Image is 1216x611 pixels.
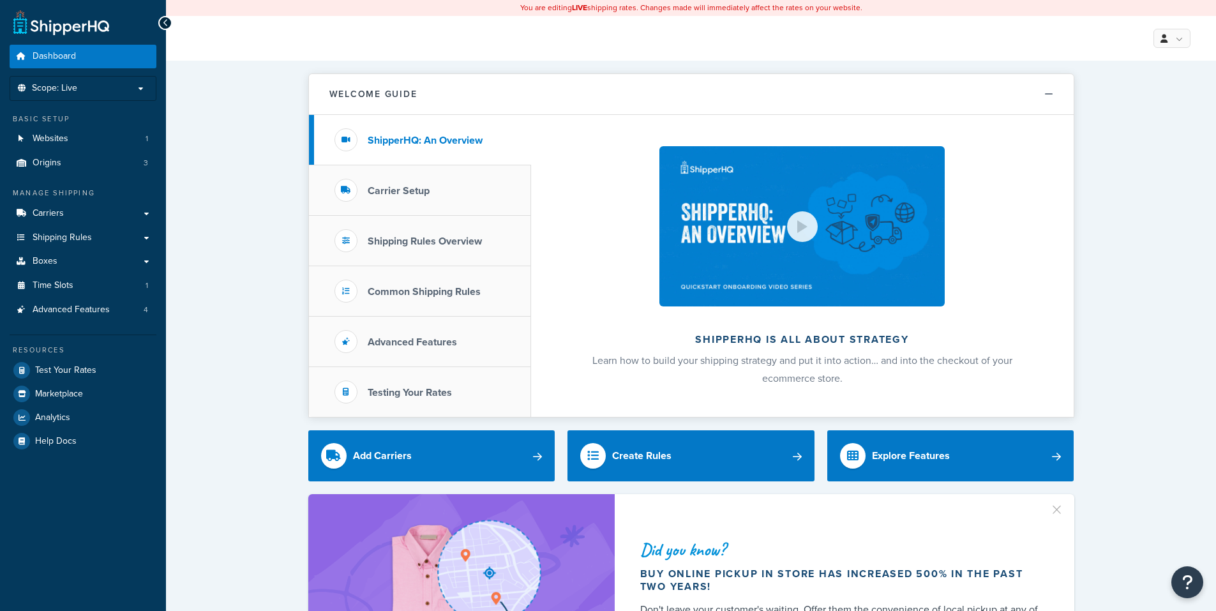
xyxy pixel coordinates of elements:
a: Websites1 [10,127,156,151]
div: Create Rules [612,447,672,465]
div: Add Carriers [353,447,412,465]
span: Websites [33,133,68,144]
li: Websites [10,127,156,151]
span: Analytics [35,412,70,423]
a: Advanced Features4 [10,298,156,322]
a: Test Your Rates [10,359,156,382]
span: Test Your Rates [35,365,96,376]
a: Marketplace [10,382,156,405]
span: Origins [33,158,61,169]
h3: Common Shipping Rules [368,286,481,298]
a: Shipping Rules [10,226,156,250]
span: Boxes [33,256,57,267]
a: Dashboard [10,45,156,68]
span: Scope: Live [32,83,77,94]
span: Help Docs [35,436,77,447]
b: LIVE [572,2,587,13]
span: Carriers [33,208,64,219]
span: Marketplace [35,389,83,400]
li: Time Slots [10,274,156,298]
span: Learn how to build your shipping strategy and put it into action… and into the checkout of your e... [592,353,1012,386]
span: 3 [144,158,148,169]
h3: Advanced Features [368,336,457,348]
a: Origins3 [10,151,156,175]
div: Basic Setup [10,114,156,124]
h3: Testing Your Rates [368,387,452,398]
span: 1 [146,280,148,291]
a: Time Slots1 [10,274,156,298]
span: 1 [146,133,148,144]
span: Shipping Rules [33,232,92,243]
h3: ShipperHQ: An Overview [368,135,483,146]
a: Create Rules [567,430,814,481]
li: Origins [10,151,156,175]
button: Welcome Guide [309,74,1074,115]
h3: Shipping Rules Overview [368,236,482,247]
a: Explore Features [827,430,1074,481]
li: Advanced Features [10,298,156,322]
img: ShipperHQ is all about strategy [659,146,944,306]
div: Manage Shipping [10,188,156,199]
span: 4 [144,305,148,315]
div: Resources [10,345,156,356]
div: Explore Features [872,447,950,465]
a: Help Docs [10,430,156,453]
span: Advanced Features [33,305,110,315]
span: Time Slots [33,280,73,291]
a: Carriers [10,202,156,225]
div: Buy online pickup in store has increased 500% in the past two years! [640,568,1044,593]
h2: ShipperHQ is all about strategy [565,334,1040,345]
h2: Welcome Guide [329,89,417,99]
a: Add Carriers [308,430,555,481]
div: Did you know? [640,541,1044,559]
span: Dashboard [33,51,76,62]
h3: Carrier Setup [368,185,430,197]
button: Open Resource Center [1171,566,1203,598]
a: Boxes [10,250,156,273]
a: Analytics [10,406,156,429]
